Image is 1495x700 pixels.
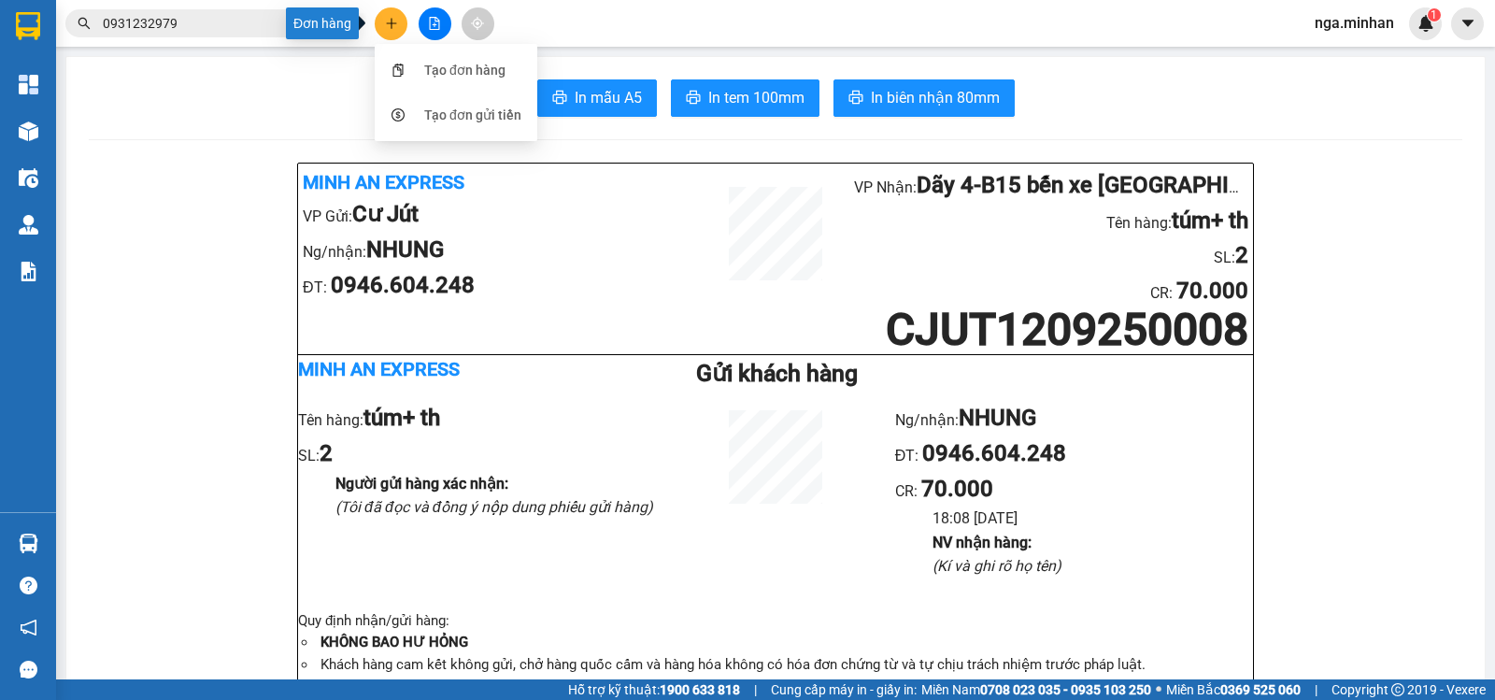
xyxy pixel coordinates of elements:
[833,79,1015,117] button: printerIn biên nhận 80mm
[392,108,405,121] span: dollar-circle
[754,679,757,700] span: |
[428,17,441,30] span: file-add
[696,360,858,387] b: Gửi khách hàng
[922,440,1066,466] b: 0946.604.248
[392,64,405,77] span: snippets
[686,90,701,107] span: printer
[20,577,37,594] span: question-circle
[537,79,657,117] button: printerIn mẫu A5
[1459,15,1476,32] span: caret-down
[298,436,656,472] li: SL:
[895,436,1253,472] li: ĐT:
[1156,686,1161,693] span: ⚪️
[575,86,642,109] span: In mẫu A5
[1428,8,1441,21] sup: 1
[921,476,993,502] b: 70.000
[980,682,1151,697] strong: 0708 023 035 - 0935 103 250
[320,634,468,650] strong: KHÔNG BAO HƯ HỎNG
[917,172,1317,198] b: Dãy 4-B15 bến xe [GEOGRAPHIC_DATA]
[320,440,333,466] b: 2
[1417,15,1434,32] img: icon-new-feature
[854,274,1248,309] li: CR :
[363,405,440,431] b: túm+ th
[959,405,1036,431] b: NHUNG
[1235,242,1248,268] b: 2
[895,401,1253,436] li: Ng/nhận:
[1166,679,1301,700] span: Miền Bắc
[20,661,37,679] span: message
[19,262,38,281] img: solution-icon
[331,272,475,298] b: 0946.604.248
[660,682,740,697] strong: 1900 633 818
[19,534,38,553] img: warehouse-icon
[895,401,1253,578] ul: CR :
[854,168,1248,204] li: VP Nhận:
[286,7,359,39] div: Đơn hàng
[1431,8,1437,21] span: 1
[303,233,697,268] li: Ng/nhận:
[103,13,323,34] input: Tìm tên, số ĐT hoặc mã đơn
[335,475,508,493] b: Người gửi hàng xác nhận :
[317,654,1253,677] li: Khách hàng cam kết không gửi, chở hàng quốc cấm và hàng hóa không có hóa đơn chứng từ và tự chịu ...
[335,498,653,516] i: (Tôi đã đọc và đồng ý nộp dung phiếu gửi hàng)
[552,90,567,107] span: printer
[462,7,494,40] button: aim
[385,17,398,30] span: plus
[1315,679,1317,700] span: |
[419,7,451,40] button: file-add
[303,197,697,233] li: VP Gửi:
[298,358,460,380] b: Minh An Express
[568,679,740,700] span: Hỗ trợ kỹ thuật:
[933,534,1032,551] b: NV nhận hàng :
[375,7,407,40] button: plus
[303,268,697,304] li: ĐT:
[78,17,91,30] span: search
[20,619,37,636] span: notification
[933,557,1061,575] i: (Kí và ghi rõ họ tên)
[366,236,444,263] b: NHUNG
[933,507,1253,530] li: 18:08 [DATE]
[19,121,38,141] img: warehouse-icon
[921,679,1151,700] span: Miền Nam
[671,79,819,117] button: printerIn tem 100mm
[1172,207,1248,234] b: túm+ th
[303,171,464,193] b: Minh An Express
[352,201,419,227] b: Cư Jút
[19,215,38,235] img: warehouse-icon
[424,105,521,125] div: Tạo đơn gửi tiền
[1391,683,1404,696] span: copyright
[424,60,505,80] div: Tạo đơn hàng
[854,309,1248,350] h1: CJUT1209250008
[1451,7,1484,40] button: caret-down
[1220,682,1301,697] strong: 0369 525 060
[771,679,917,700] span: Cung cấp máy in - giấy in:
[1300,11,1409,35] span: nga.minhan
[317,677,1253,699] li: Hàng gửi quá 07 ngày không đến nhận thì công ty không chịu trách nhiệm khi thất lạc.
[19,168,38,188] img: warehouse-icon
[298,401,656,436] li: Tên hàng:
[19,75,38,94] img: dashboard-icon
[848,90,863,107] span: printer
[16,12,40,40] img: logo-vxr
[471,17,484,30] span: aim
[708,86,804,109] span: In tem 100mm
[854,204,1248,239] li: Tên hàng:
[871,86,1000,109] span: In biên nhận 80mm
[854,238,1248,274] li: SL:
[1176,278,1248,304] b: 70.000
